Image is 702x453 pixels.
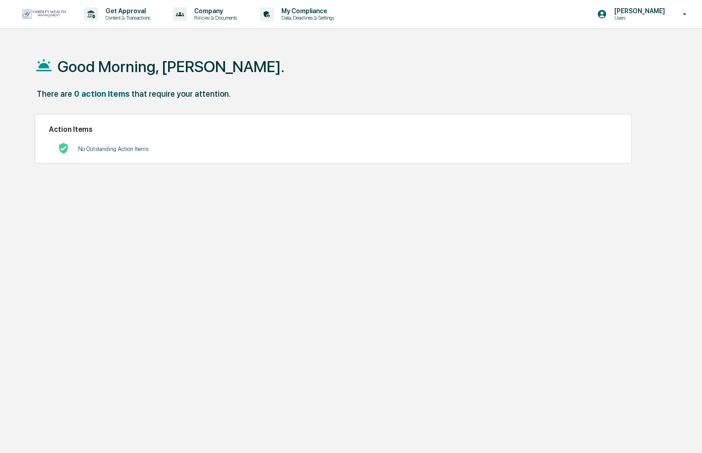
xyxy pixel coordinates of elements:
[274,7,339,15] p: My Compliance
[37,89,72,99] div: There are
[58,143,69,154] img: No Actions logo
[607,7,670,15] p: [PERSON_NAME]
[98,7,155,15] p: Get Approval
[187,15,242,21] p: Policies & Documents
[607,15,670,21] p: Users
[58,57,285,76] h1: Good Morning, [PERSON_NAME].
[187,7,242,15] p: Company
[132,89,231,99] div: that require your attention.
[74,89,130,99] div: 0 action items
[98,15,155,21] p: Content & Transactions
[22,9,66,19] img: logo
[78,146,148,152] p: No Outstanding Action Items
[274,15,339,21] p: Data, Deadlines & Settings
[49,125,618,134] h2: Action Items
